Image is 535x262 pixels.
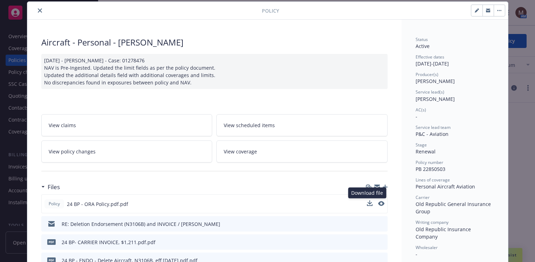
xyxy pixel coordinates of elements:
[416,194,430,200] span: Carrier
[378,201,384,206] button: preview file
[416,71,438,77] span: Producer(s)
[416,159,443,165] span: Policy number
[49,148,96,155] span: View policy changes
[416,54,444,60] span: Effective dates
[47,201,61,207] span: Policy
[416,251,417,257] span: -
[416,166,445,172] span: PB 22850503
[416,244,438,250] span: Wholesaler
[416,183,494,190] div: Personal Aircraft Aviation
[49,122,76,129] span: View claims
[216,140,388,163] a: View coverage
[416,219,449,225] span: Writing company
[416,201,492,215] span: Old Republic General Insurance Group
[41,140,213,163] a: View policy changes
[416,89,444,95] span: Service lead(s)
[416,78,455,84] span: [PERSON_NAME]
[47,239,56,244] span: pdf
[62,220,220,228] div: RE: Deletion Endorsement (N3106B) and INVOICE / [PERSON_NAME]
[67,200,128,208] span: 24 BP - ORA Policy.pdf.pdf
[41,114,213,136] a: View claims
[378,200,384,208] button: preview file
[416,43,430,49] span: Active
[41,36,388,48] div: Aircraft - Personal - [PERSON_NAME]
[367,220,373,228] button: download file
[36,6,44,15] button: close
[367,200,373,208] button: download file
[367,239,373,246] button: download file
[41,54,388,89] div: [DATE] - [PERSON_NAME] - Case: 01278476 NAV is Pre-Ingested. Updated the limit fields as per the ...
[416,124,451,130] span: Service lead team
[416,226,472,240] span: Old Republic Insurance Company
[62,239,155,246] div: 24 BP- CARRIER INVOICE, $1,211.pdf.pdf
[348,187,386,198] div: Download file
[48,182,60,192] h3: Files
[262,7,279,14] span: Policy
[416,96,455,102] span: [PERSON_NAME]
[416,113,417,120] span: -
[216,114,388,136] a: View scheduled items
[367,200,373,206] button: download file
[416,54,494,67] div: [DATE] - [DATE]
[416,142,427,148] span: Stage
[224,122,275,129] span: View scheduled items
[416,177,450,183] span: Lines of coverage
[41,182,60,192] div: Files
[416,148,436,155] span: Renewal
[224,148,257,155] span: View coverage
[416,131,449,137] span: P&C - Aviation
[416,36,428,42] span: Status
[378,220,385,228] button: preview file
[416,107,426,113] span: AC(s)
[378,239,385,246] button: preview file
